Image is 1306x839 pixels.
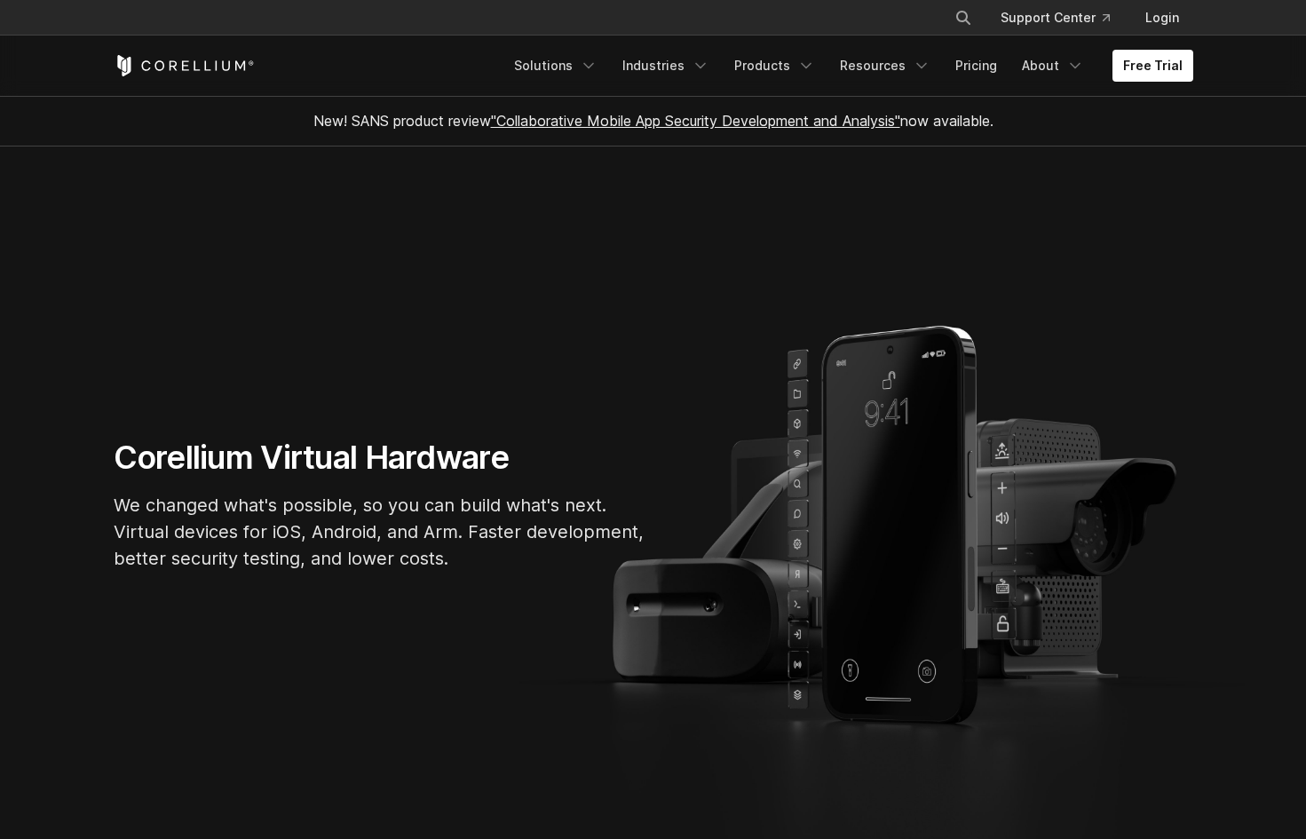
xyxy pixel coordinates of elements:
[1112,50,1193,82] a: Free Trial
[503,50,608,82] a: Solutions
[1011,50,1095,82] a: About
[986,2,1124,34] a: Support Center
[503,50,1193,82] div: Navigation Menu
[612,50,720,82] a: Industries
[829,50,941,82] a: Resources
[724,50,826,82] a: Products
[1131,2,1193,34] a: Login
[945,50,1008,82] a: Pricing
[114,55,255,76] a: Corellium Home
[491,112,900,130] a: "Collaborative Mobile App Security Development and Analysis"
[947,2,979,34] button: Search
[114,492,646,572] p: We changed what's possible, so you can build what's next. Virtual devices for iOS, Android, and A...
[114,438,646,478] h1: Corellium Virtual Hardware
[933,2,1193,34] div: Navigation Menu
[313,112,993,130] span: New! SANS product review now available.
